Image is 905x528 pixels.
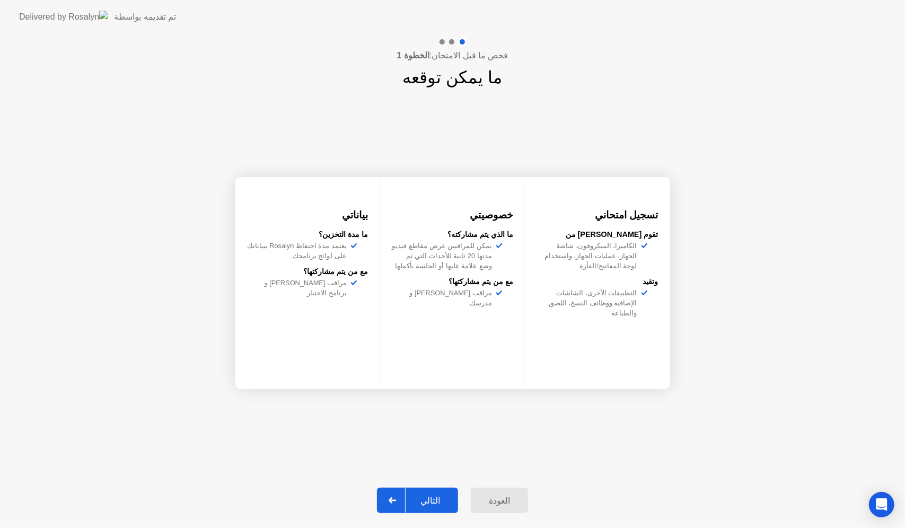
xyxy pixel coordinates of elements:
img: Delivered by Rosalyn [19,11,108,23]
b: الخطوة 1 [397,51,429,60]
div: العودة [474,496,525,506]
div: يمكن للمراقبين عرض مقاطع فيديو مدتها 20 ثانية للأحداث التي تم وضع علامة عليها أو الجلسة بأكملها [392,241,496,271]
h1: ما يمكن توقعه [403,65,503,90]
div: مراقب [PERSON_NAME] و برنامج الاختبار [247,278,351,298]
h4: فحص ما قبل الامتحان: [397,49,508,62]
div: التطبيقات الأخرى، الشاشات الإضافية ووظائف النسخ، اللصق والطباعة [537,288,642,319]
div: يعتمد مدة احتفاظ Rosalyn ببياناتك على لوائح برنامجك. [247,241,351,261]
div: ما الذي يتم مشاركته؟ [392,229,513,241]
div: ما مدة التخزين؟ [247,229,368,241]
button: التالي [377,488,458,513]
div: Open Intercom Messenger [869,492,894,517]
h3: خصوصيتي [392,208,513,223]
h3: بياناتي [247,208,368,223]
div: مع من يتم مشاركتها؟ [247,266,368,278]
h3: تسجيل امتحاني [537,208,658,223]
div: مع من يتم مشاركتها؟ [392,276,513,288]
div: مراقب [PERSON_NAME] و مدرسك [392,288,496,308]
div: التالي [406,496,455,506]
div: تقوم [PERSON_NAME] من [537,229,658,241]
div: تم تقديمه بواسطة [114,11,176,23]
div: الكاميرا، الميكروفون، شاشة الجهاز، عمليات الجهاز، واستخدام لوحة المفاتيح/الفأرة [537,241,642,271]
div: وتقيد [537,276,658,288]
button: العودة [471,488,528,513]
